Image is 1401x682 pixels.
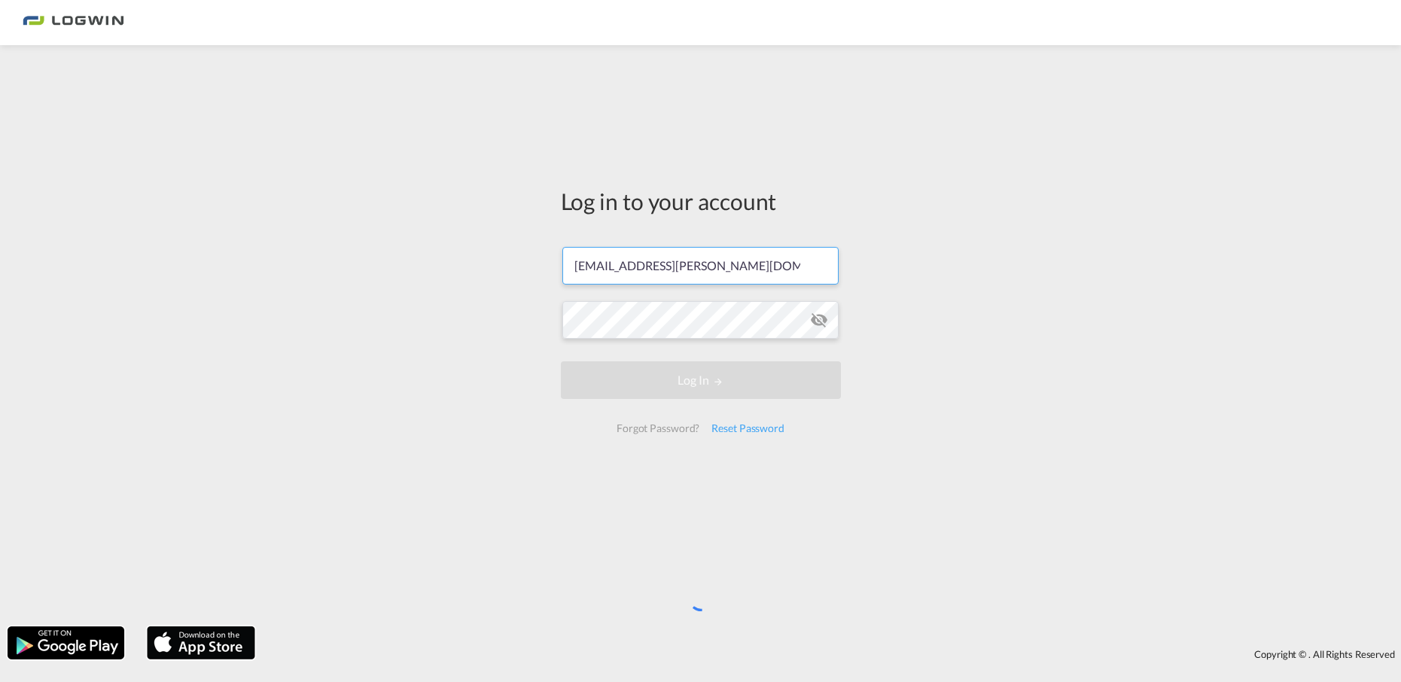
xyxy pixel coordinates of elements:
[705,415,790,442] div: Reset Password
[810,311,828,329] md-icon: icon-eye-off
[611,415,705,442] div: Forgot Password?
[562,247,839,285] input: Enter email/phone number
[145,625,257,661] img: apple.png
[561,185,841,217] div: Log in to your account
[6,625,126,661] img: google.png
[263,641,1401,667] div: Copyright © . All Rights Reserved
[23,6,124,40] img: bc73a0e0d8c111efacd525e4c8ad7d32.png
[561,361,841,399] button: LOGIN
